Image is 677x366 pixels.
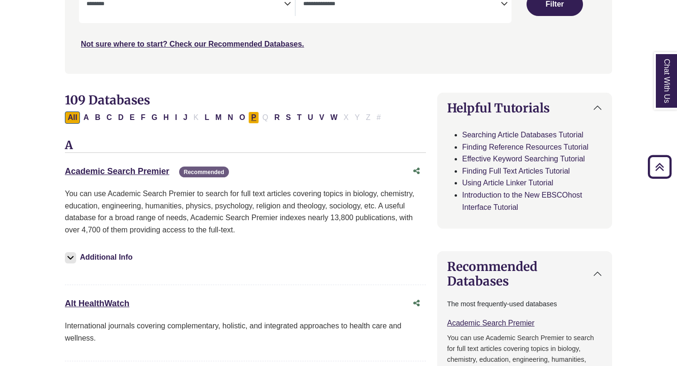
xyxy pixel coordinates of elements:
[161,111,172,124] button: Filter Results H
[283,111,294,124] button: Filter Results S
[65,111,80,124] button: All
[305,111,316,124] button: Filter Results U
[65,92,150,108] span: 109 Databases
[236,111,248,124] button: Filter Results O
[202,111,212,124] button: Filter Results L
[462,143,589,151] a: Finding Reference Resources Tutorial
[213,111,224,124] button: Filter Results M
[65,320,426,344] p: International journals covering complementary, holistic, and integrated approaches to health care...
[172,111,180,124] button: Filter Results I
[462,131,583,139] a: Searching Article Databases Tutorial
[138,111,148,124] button: Filter Results F
[104,111,115,124] button: Filter Results C
[271,111,283,124] button: Filter Results R
[447,319,535,327] a: Academic Search Premier
[92,111,103,124] button: Filter Results B
[294,111,305,124] button: Filter Results T
[80,111,92,124] button: Filter Results A
[81,40,304,48] a: Not sure where to start? Check our Recommended Databases.
[181,111,190,124] button: Filter Results J
[127,111,138,124] button: Filter Results E
[438,252,612,296] button: Recommended Databases
[462,179,553,187] a: Using Article Linker Tutorial
[248,111,259,124] button: Filter Results P
[179,167,229,177] span: Recommended
[65,188,426,236] p: You can use Academic Search Premier to search for full text articles covering topics in biology, ...
[65,299,129,308] a: Alt HealthWatch
[328,111,340,124] button: Filter Results W
[407,162,426,180] button: Share this database
[462,191,582,211] a: Introduction to the New EBSCOhost Interface Tutorial
[303,1,501,8] textarea: Search
[462,167,570,175] a: Finding Full Text Articles Tutorial
[65,113,385,121] div: Alpha-list to filter by first letter of database name
[65,139,426,153] h3: A
[447,299,602,310] p: The most frequently-used databases
[225,111,236,124] button: Filter Results N
[438,93,612,123] button: Helpful Tutorials
[316,111,327,124] button: Filter Results V
[87,1,284,8] textarea: Search
[65,167,169,176] a: Academic Search Premier
[407,294,426,312] button: Share this database
[462,155,585,163] a: Effective Keyword Searching Tutorial
[115,111,126,124] button: Filter Results D
[149,111,160,124] button: Filter Results G
[645,160,675,173] a: Back to Top
[65,251,135,264] button: Additional Info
